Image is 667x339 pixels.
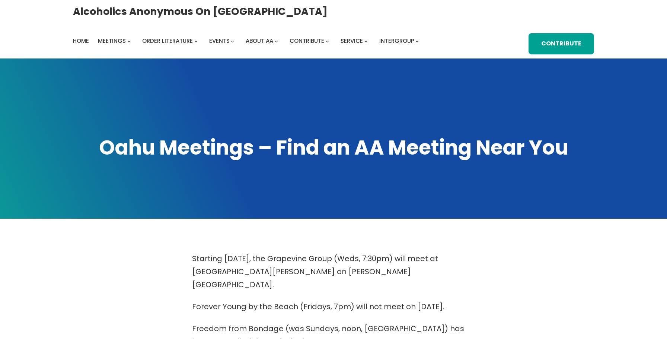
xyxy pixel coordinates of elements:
a: Meetings [98,36,126,46]
a: Alcoholics Anonymous on [GEOGRAPHIC_DATA] [73,3,328,20]
button: Service submenu [364,39,368,43]
a: Contribute [290,36,324,46]
a: Events [209,36,230,46]
button: Contribute submenu [326,39,329,43]
a: About AA [246,36,273,46]
a: Contribute [529,33,594,54]
span: Meetings [98,37,126,45]
button: Intergroup submenu [415,39,419,43]
span: Contribute [290,37,324,45]
span: Order Literature [142,37,193,45]
span: About AA [246,37,273,45]
button: About AA submenu [275,39,278,43]
button: Meetings submenu [127,39,131,43]
p: Forever Young by the Beach (Fridays, 7pm) will not meet on [DATE]. [192,300,475,313]
button: Order Literature submenu [194,39,198,43]
a: Service [341,36,363,46]
nav: Intergroup [73,36,421,46]
span: Home [73,37,89,45]
span: Service [341,37,363,45]
a: Home [73,36,89,46]
p: Starting [DATE], the Grapevine Group (Weds, 7:30pm) will meet at [GEOGRAPHIC_DATA][PERSON_NAME] o... [192,252,475,291]
a: Intergroup [379,36,414,46]
span: Intergroup [379,37,414,45]
button: Events submenu [231,39,234,43]
span: Events [209,37,230,45]
h1: Oahu Meetings – Find an AA Meeting Near You [73,134,594,161]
